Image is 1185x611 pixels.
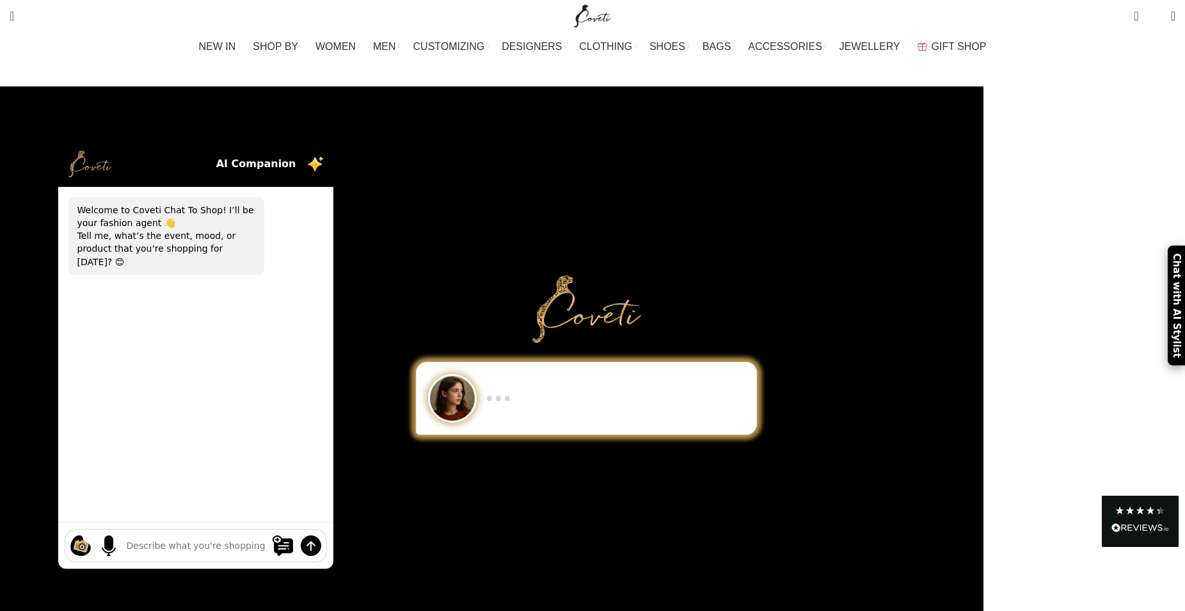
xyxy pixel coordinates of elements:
[199,34,241,60] a: NEW IN
[407,362,766,435] div: Chat to Shop demo
[703,40,731,53] span: BAGS
[253,40,298,53] span: SHOP BY
[649,40,685,53] span: SHOES
[1102,496,1179,547] div: Read All Reviews
[315,34,360,60] a: WOMEN
[932,40,987,53] span: GIFT SHOP
[748,40,822,53] span: ACCESSORIES
[413,34,489,60] a: CUSTOMIZING
[649,34,690,60] a: SHOES
[373,34,400,60] a: MEN
[918,34,987,60] a: GIFT SHOP
[748,34,827,60] a: ACCESSORIES
[373,40,396,53] span: MEN
[839,40,900,53] span: JEWELLERY
[1115,505,1166,516] div: 4.28 Stars
[413,40,485,53] span: CUSTOMIZING
[703,34,735,60] a: BAGS
[502,40,562,53] span: DESIGNERS
[1111,523,1169,532] img: REVIEWS.io
[579,34,637,60] a: CLOTHING
[253,34,303,60] a: SHOP BY
[1149,3,1161,29] div: My Wishlist
[839,34,905,60] a: JEWELLERY
[532,275,641,342] img: Primary Gold
[1111,521,1169,537] div: Read All Reviews
[571,10,614,20] a: Site logo
[3,34,1182,60] div: Main navigation
[502,34,566,60] a: DESIGNERS
[1127,3,1145,29] a: 0
[918,42,927,51] img: GiftBag
[3,3,20,29] a: Search
[315,40,356,53] span: WOMEN
[1135,6,1145,16] span: 0
[579,40,632,53] span: CLOTHING
[199,40,236,53] span: NEW IN
[1151,13,1161,22] span: 0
